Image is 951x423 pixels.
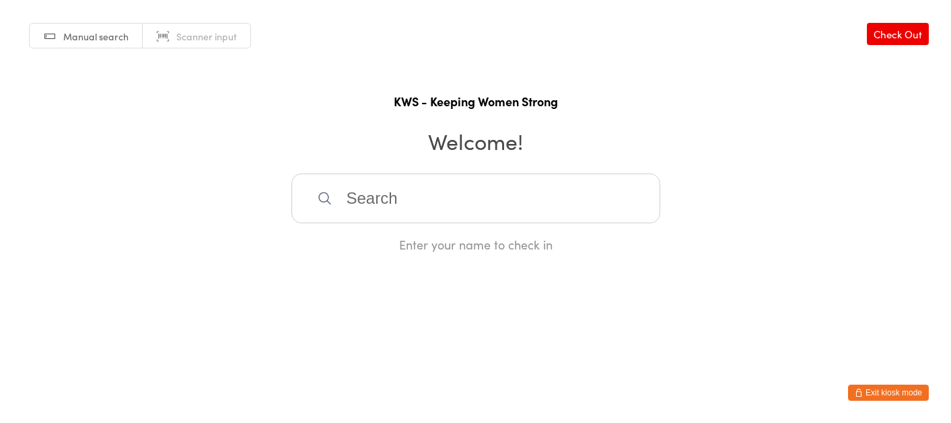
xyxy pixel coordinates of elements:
[176,30,237,43] span: Scanner input
[63,30,129,43] span: Manual search
[291,174,660,223] input: Search
[13,93,938,110] h1: KWS - Keeping Women Strong
[848,385,929,401] button: Exit kiosk mode
[867,23,929,45] a: Check Out
[13,126,938,156] h2: Welcome!
[291,236,660,253] div: Enter your name to check in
